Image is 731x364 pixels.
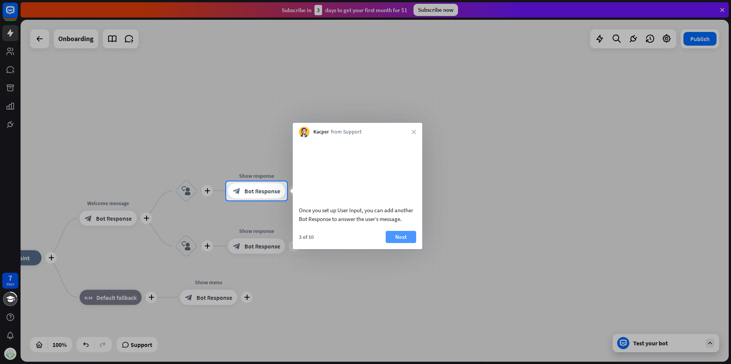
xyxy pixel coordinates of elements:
div: Once you set up User Input, you can add another Bot Response to answer the user’s message. [299,206,416,223]
i: close [412,130,416,134]
button: Next [386,231,416,243]
i: block_bot_response [233,187,241,195]
div: 3 of 10 [299,234,314,240]
span: Kacper [313,128,329,136]
span: from Support [331,128,362,136]
button: Open LiveChat chat widget [6,3,29,26]
span: Bot Response [244,187,280,195]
